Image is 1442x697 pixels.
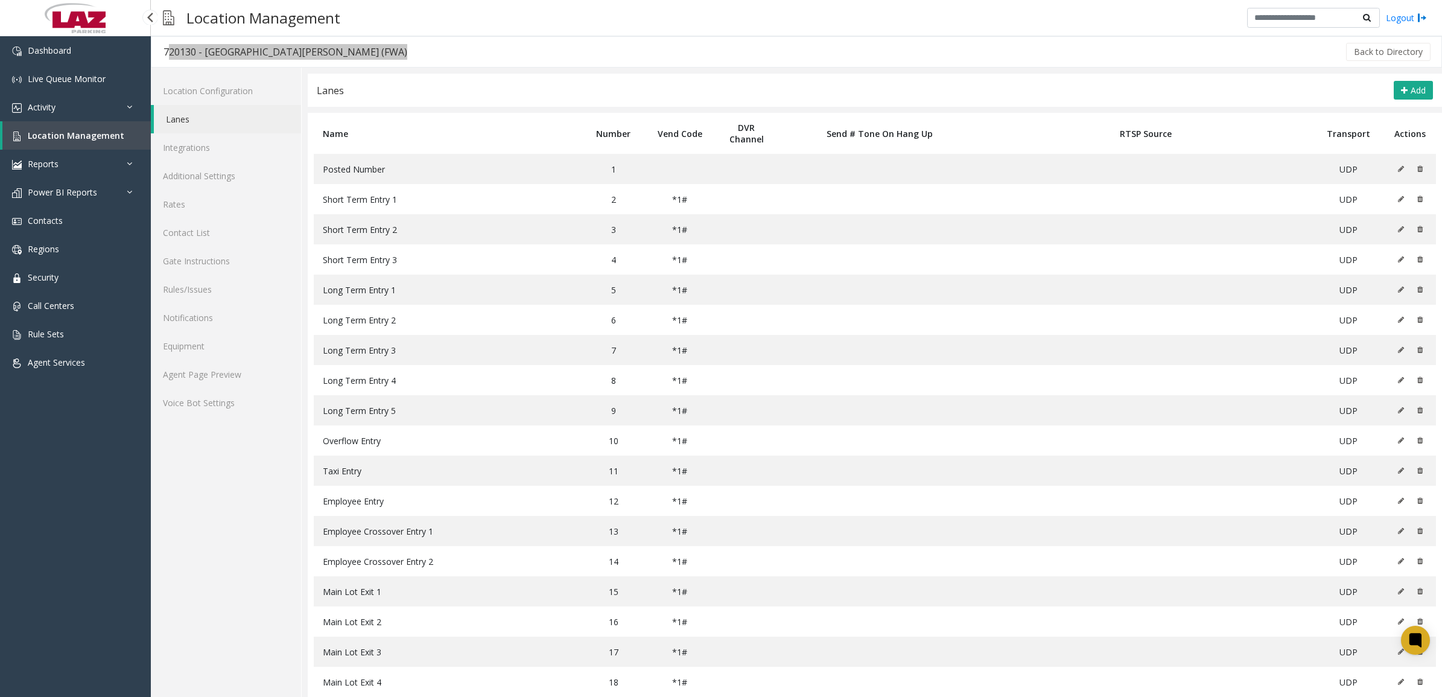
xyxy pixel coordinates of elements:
[1312,606,1384,637] td: UDP
[580,113,646,154] th: Number
[1312,275,1384,305] td: UDP
[323,556,433,567] span: Employee Crossover Entry 2
[580,637,646,667] td: 17
[580,335,646,365] td: 7
[323,254,397,266] span: Short Term Entry 3
[12,217,22,226] img: 'icon'
[12,273,22,283] img: 'icon'
[580,365,646,395] td: 8
[154,105,301,133] a: Lanes
[12,132,22,141] img: 'icon'
[323,314,396,326] span: Long Term Entry 2
[151,275,301,304] a: Rules/Issues
[314,113,580,154] th: Name
[1386,11,1427,24] a: Logout
[323,495,384,507] span: Employee Entry
[647,113,713,154] th: Vend Code
[580,425,646,456] td: 10
[1312,395,1384,425] td: UDP
[28,300,74,311] span: Call Centers
[1417,11,1427,24] img: logout
[1312,113,1384,154] th: Transport
[1312,214,1384,244] td: UDP
[28,101,56,113] span: Activity
[151,190,301,218] a: Rates
[28,243,59,255] span: Regions
[12,75,22,84] img: 'icon'
[12,245,22,255] img: 'icon'
[151,162,301,190] a: Additional Settings
[323,284,396,296] span: Long Term Entry 1
[580,214,646,244] td: 3
[28,272,59,283] span: Security
[323,345,396,356] span: Long Term Entry 3
[151,304,301,332] a: Notifications
[317,83,344,98] div: Lanes
[151,133,301,162] a: Integrations
[323,194,397,205] span: Short Term Entry 1
[323,164,385,175] span: Posted Number
[28,130,124,141] span: Location Management
[580,154,646,184] td: 1
[180,3,346,33] h3: Location Management
[713,113,780,154] th: DVR Channel
[164,44,407,60] div: 720130 - [GEOGRAPHIC_DATA][PERSON_NAME] (FWA)
[323,616,381,628] span: Main Lot Exit 2
[151,389,301,417] a: Voice Bot Settings
[28,73,106,84] span: Live Queue Monitor
[2,121,151,150] a: Location Management
[1312,637,1384,667] td: UDP
[979,113,1312,154] th: RTSP Source
[1312,486,1384,516] td: UDP
[1312,546,1384,576] td: UDP
[151,332,301,360] a: Equipment
[580,516,646,546] td: 13
[28,186,97,198] span: Power BI Reports
[12,358,22,368] img: 'icon'
[1385,113,1437,154] th: Actions
[151,360,301,389] a: Agent Page Preview
[1312,365,1384,395] td: UDP
[1312,244,1384,275] td: UDP
[323,435,381,447] span: Overflow Entry
[580,395,646,425] td: 9
[323,526,433,537] span: Employee Crossover Entry 1
[580,305,646,335] td: 6
[1312,184,1384,214] td: UDP
[1394,81,1433,100] button: Add
[323,676,381,688] span: Main Lot Exit 4
[580,244,646,275] td: 4
[28,45,71,56] span: Dashboard
[1312,667,1384,697] td: UDP
[1346,43,1431,61] button: Back to Directory
[1312,335,1384,365] td: UDP
[1312,516,1384,546] td: UDP
[323,586,381,597] span: Main Lot Exit 1
[323,646,381,658] span: Main Lot Exit 3
[780,113,979,154] th: Send # Tone On Hang Up
[12,160,22,170] img: 'icon'
[12,103,22,113] img: 'icon'
[1312,305,1384,335] td: UDP
[323,375,396,386] span: Long Term Entry 4
[580,546,646,576] td: 14
[580,184,646,214] td: 2
[1411,84,1426,96] span: Add
[323,465,361,477] span: Taxi Entry
[580,486,646,516] td: 12
[580,667,646,697] td: 18
[323,405,396,416] span: Long Term Entry 5
[12,188,22,198] img: 'icon'
[163,3,174,33] img: pageIcon
[151,247,301,275] a: Gate Instructions
[28,215,63,226] span: Contacts
[12,330,22,340] img: 'icon'
[151,218,301,247] a: Contact List
[1312,576,1384,606] td: UDP
[580,606,646,637] td: 16
[12,46,22,56] img: 'icon'
[580,275,646,305] td: 5
[323,224,397,235] span: Short Term Entry 2
[1312,154,1384,184] td: UDP
[28,328,64,340] span: Rule Sets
